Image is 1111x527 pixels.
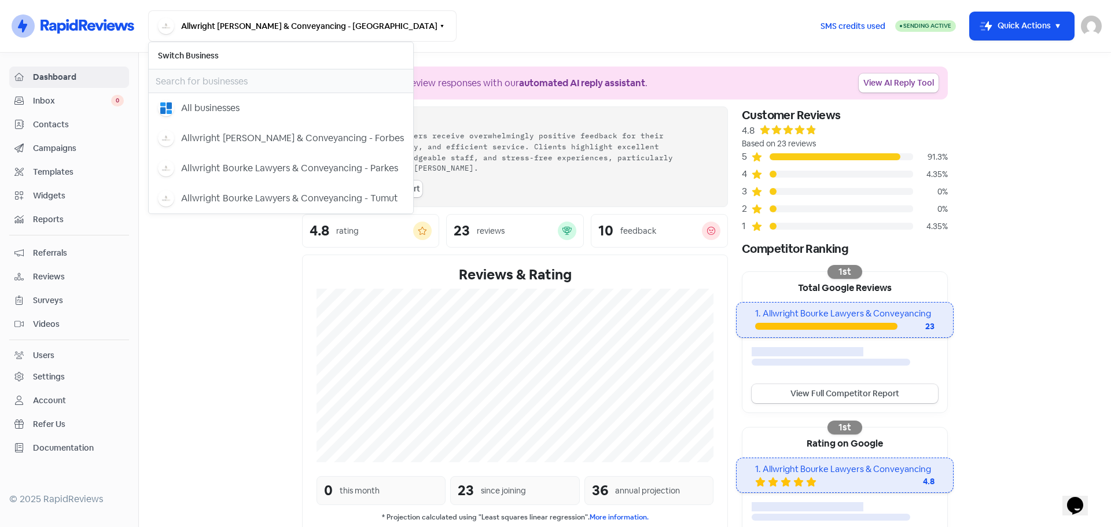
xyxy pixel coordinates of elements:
div: reviews [477,225,505,237]
div: this month [340,485,380,497]
div: 23 [897,320,935,333]
div: Allwright [PERSON_NAME] & Conveyancing - Forbes [181,131,404,145]
a: 10feedback [591,214,728,248]
div: 1 [742,219,751,233]
b: automated AI reply assistant [519,77,645,89]
span: SMS credits used [821,20,885,32]
a: View Full Competitor Report [752,384,938,403]
span: Surveys [33,294,124,307]
a: Sending Active [895,19,956,33]
button: Allwright [PERSON_NAME] & Conveyancing - [GEOGRAPHIC_DATA] [148,10,457,42]
span: Reports [33,213,124,226]
span: Reviews [33,271,124,283]
div: Account [33,395,66,407]
a: Referrals [9,242,129,264]
h6: Switch Business [149,42,413,69]
div: 4.35% [913,168,948,180]
a: View AI Reply Tool [859,73,939,93]
span: Documentation [33,442,124,454]
a: Users [9,345,129,366]
div: 36 [592,480,608,501]
a: Contacts [9,114,129,135]
a: Account [9,390,129,411]
div: Users [33,349,54,362]
a: 23reviews [446,214,583,248]
a: Reviews [9,266,129,288]
span: Sending Active [903,22,951,30]
div: All businesses [181,101,240,115]
a: Dashboard [9,67,129,88]
div: 91.3% [913,151,948,163]
div: 0% [913,186,948,198]
a: 4.8rating [302,214,439,248]
a: Inbox 0 [9,90,129,112]
a: Surveys [9,290,129,311]
div: Allwright Bourke Lawyers & Conveyancing - Parkes [181,161,398,175]
div: 2 [742,202,751,216]
span: Referrals [33,247,124,259]
input: Search for businesses [149,69,413,93]
span: Refer Us [33,418,124,430]
div: 1. Allwright Bourke Lawyers & Conveyancing [755,307,934,320]
div: Competitor Ranking [742,240,948,257]
div: Reviews & Rating [317,264,713,285]
a: Settings [9,366,129,388]
span: Templates [33,166,124,178]
small: * Projection calculated using "Least squares linear regression". [317,512,713,523]
div: annual projection [615,485,680,497]
div: 1. Allwright Bourke Lawyers & Conveyancing [755,463,934,476]
span: Dashboard [33,71,124,83]
a: Reports [9,209,129,230]
div: Customer Reviews [742,106,948,124]
img: User [1081,16,1102,36]
span: 0 [111,95,124,106]
div: Allwright Bourke Lawyers & Conveyancing - Tumut [181,191,398,205]
div: since joining [481,485,526,497]
a: Widgets [9,185,129,207]
div: 1st [827,265,862,279]
div: 4.8 [888,476,935,488]
div: Rating on Google [742,428,947,458]
a: SMS credits used [811,19,895,31]
span: Widgets [33,190,124,202]
iframe: chat widget [1062,481,1099,515]
button: Allwright Bourke Lawyers & Conveyancing - Parkes [149,153,413,183]
button: Quick Actions [970,12,1074,40]
div: 23 [458,480,474,501]
div: 3 [742,185,751,198]
span: Contacts [33,119,124,131]
div: 10 [598,224,613,238]
div: 4.8 [310,224,329,238]
a: Videos [9,314,129,335]
span: Videos [33,318,124,330]
div: © 2025 RapidReviews [9,492,129,506]
div: 4 [742,167,751,181]
div: Allwright Bourke Lawyers receive overwhelmingly positive feedback for their professional, friendl... [317,130,713,174]
span: Inbox [33,95,111,107]
a: More information. [590,513,649,522]
div: 0% [913,203,948,215]
div: 0 [324,480,333,501]
div: feedback [620,225,656,237]
button: Allwright Bourke Lawyers & Conveyancing - Tumut [149,183,413,213]
button: All businesses [149,93,413,123]
div: Settings [33,371,65,383]
div: 23 [454,224,470,238]
div: Based on 23 reviews [742,138,948,150]
div: 1st [827,421,862,434]
div: Streamline your review responses with our . [337,76,648,90]
button: Allwright [PERSON_NAME] & Conveyancing - Forbes [149,123,413,153]
div: Total Google Reviews [742,272,947,302]
a: Documentation [9,437,129,459]
div: 5 [742,150,751,164]
span: Campaigns [33,142,124,154]
a: Campaigns [9,138,129,159]
div: 4.8 [742,124,755,138]
a: Refer Us [9,414,129,435]
a: Templates [9,161,129,183]
div: 4.35% [913,220,948,233]
div: rating [336,225,359,237]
